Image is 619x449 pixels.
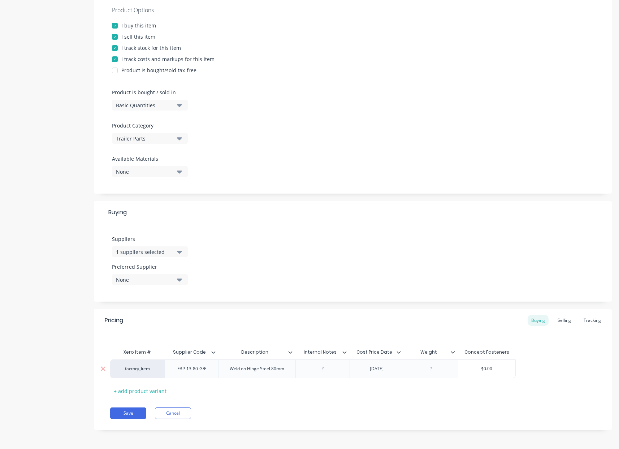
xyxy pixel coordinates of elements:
label: Suppliers [112,235,188,243]
button: 1 suppliers selected [112,246,188,257]
button: Trailer Parts [112,133,188,144]
div: Product is bought/sold tax-free [121,66,196,74]
div: factory_item [117,366,157,372]
div: Buying [528,315,549,326]
div: Supplier Code [164,343,214,361]
div: I buy this item [121,22,156,29]
button: None [112,274,188,285]
div: Internal Notes [295,343,345,361]
div: Xero Item # [110,345,164,359]
div: I sell this item [121,33,155,40]
div: Selling [554,315,575,326]
div: Weld on Hinge Steel 80mm [224,364,290,374]
div: Tracking [580,315,605,326]
div: Supplier Code [164,345,218,359]
div: Product Options [112,6,594,14]
div: I track costs and markups for this item [121,55,215,63]
button: Basic Quantities [112,100,188,111]
div: Weight [404,343,454,361]
label: Preferred Supplier [112,263,188,271]
label: Product is bought / sold in [112,88,184,96]
label: Product Category [112,122,184,129]
button: Cancel [155,407,191,419]
div: Description [218,345,295,359]
div: Cost Price Date [350,343,399,361]
input: ? [458,366,516,372]
div: Cost Price Date [350,345,404,359]
div: Basic Quantities [116,102,174,109]
div: None [116,168,174,176]
div: I track stock for this item [121,44,181,52]
div: Weight [404,345,458,359]
button: None [112,166,188,177]
div: None [116,276,174,284]
div: Concept Fasteners [464,349,509,355]
div: 1 suppliers selected [116,248,174,256]
div: Trailer Parts [116,135,174,142]
div: + add product variant [110,385,170,397]
div: Buying [94,201,612,224]
button: Save [110,407,146,419]
div: Description [218,343,291,361]
div: FBP-13-80-G/F [172,364,212,374]
div: Internal Notes [295,345,350,359]
label: Available Materials [112,155,188,163]
div: [DATE] [359,364,395,374]
div: Pricing [105,316,123,325]
div: factory_itemFBP-13-80-G/FWeld on Hinge Steel 80mm[DATE] [110,359,516,378]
